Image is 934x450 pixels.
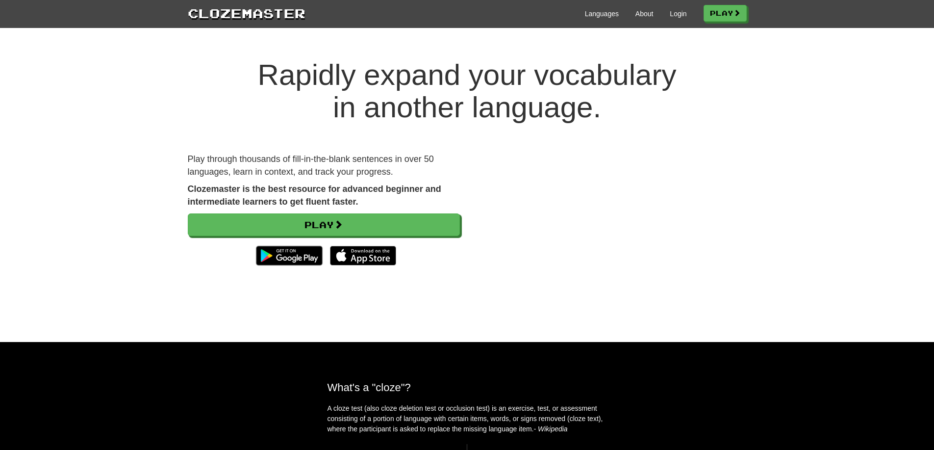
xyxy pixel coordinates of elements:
h2: What's a "cloze"? [328,381,607,394]
a: Clozemaster [188,4,305,22]
strong: Clozemaster is the best resource for advanced beginner and intermediate learners to get fluent fa... [188,184,441,207]
a: Play [188,213,460,236]
em: - Wikipedia [534,425,568,433]
a: Play [704,5,747,22]
p: Play through thousands of fill-in-the-blank sentences in over 50 languages, learn in context, and... [188,153,460,178]
img: Get it on Google Play [251,241,327,270]
p: A cloze test (also cloze deletion test or occlusion test) is an exercise, test, or assessment con... [328,403,607,434]
a: Languages [585,9,619,19]
a: Login [670,9,686,19]
img: Download_on_the_App_Store_Badge_US-UK_135x40-25178aeef6eb6b83b96f5f2d004eda3bffbb37122de64afbaef7... [330,246,396,265]
a: About [635,9,654,19]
